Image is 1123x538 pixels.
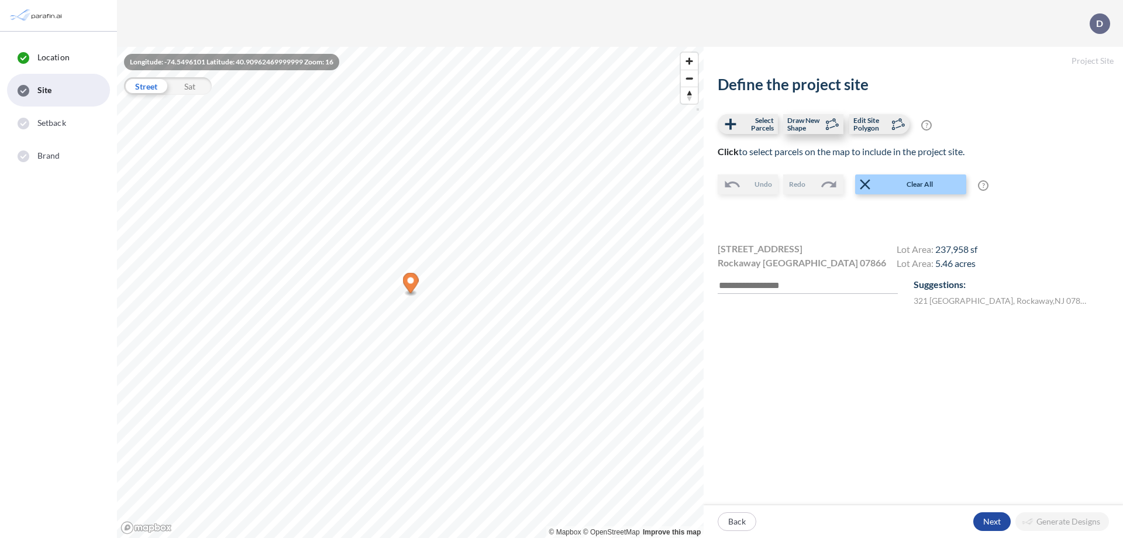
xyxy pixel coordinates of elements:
button: Clear All [855,174,966,194]
button: Zoom out [681,70,698,87]
p: Next [983,516,1001,527]
h4: Lot Area: [897,258,977,272]
span: Redo [789,179,805,190]
div: Street [124,77,168,95]
span: ? [921,120,932,131]
h5: Project Site [704,47,1123,76]
a: Mapbox [549,528,581,536]
img: Parafin [9,5,66,26]
span: Draw New Shape [787,116,822,132]
span: ? [978,180,988,191]
a: Mapbox homepage [120,521,172,534]
button: Zoom in [681,53,698,70]
span: Setback [37,117,66,129]
span: Brand [37,150,60,162]
canvas: Map [117,47,704,538]
div: Map marker [403,273,419,297]
p: Suggestions: [914,277,1109,292]
span: to select parcels on the map to include in the project site. [718,146,964,157]
span: Rockaway [GEOGRAPHIC_DATA] 07866 [718,256,886,270]
span: Site [37,84,51,96]
p: D [1096,18,1103,29]
button: Reset bearing to north [681,87,698,104]
button: Redo [783,174,843,194]
a: Improve this map [643,528,701,536]
span: 5.46 acres [935,258,976,269]
p: Back [728,516,746,527]
button: Undo [718,174,778,194]
span: Clear All [874,179,965,190]
button: Next [973,512,1011,531]
button: Back [718,512,756,531]
a: OpenStreetMap [583,528,640,536]
h2: Define the project site [718,76,1109,94]
b: Click [718,146,739,157]
div: Sat [168,77,212,95]
span: Location [37,52,70,63]
span: Edit Site Polygon [853,116,888,132]
label: 321 [GEOGRAPHIC_DATA] , Rockaway , NJ 07866 , US [914,294,1090,307]
div: Longitude: -74.5496101 Latitude: 40.90962469999999 Zoom: 16 [124,54,339,70]
span: [STREET_ADDRESS] [718,242,802,256]
span: Undo [755,179,772,190]
span: 237,958 sf [935,244,977,255]
span: Select Parcels [739,116,774,132]
h4: Lot Area: [897,244,977,258]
